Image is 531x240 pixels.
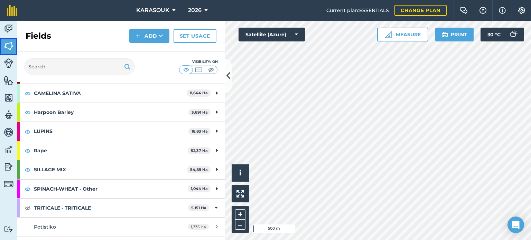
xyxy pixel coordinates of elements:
[487,28,501,41] span: 30 ° C
[34,103,188,122] strong: Harpoon Barley
[25,89,31,97] img: svg+xml;base64,PHN2ZyB4bWxucz0iaHR0cDovL3d3dy53My5vcmcvMjAwMC9zdmciIHdpZHRoPSIxOCIgaGVpZ2h0PSIyNC...
[194,66,203,73] img: svg+xml;base64,PHN2ZyB4bWxucz0iaHR0cDovL3d3dy53My5vcmcvMjAwMC9zdmciIHdpZHRoPSI1MCIgaGVpZ2h0PSI0MC...
[24,58,135,75] input: Search
[4,127,13,137] img: svg+xml;base64,PD94bWwgdmVyc2lvbj0iMS4wIiBlbmNvZGluZz0idXRmLTgiPz4KPCEtLSBHZW5lcmF0b3I6IEFkb2JlIE...
[136,32,140,40] img: svg+xml;base64,PHN2ZyB4bWxucz0iaHR0cDovL3d3dy53My5vcmcvMjAwMC9zdmciIHdpZHRoPSIxNCIgaGVpZ2h0PSIyNC...
[25,127,31,136] img: svg+xml;base64,PHN2ZyB4bWxucz0iaHR0cDovL3d3dy53My5vcmcvMjAwMC9zdmciIHdpZHRoPSIxOCIgaGVpZ2h0PSIyNC...
[207,66,215,73] img: svg+xml;base64,PHN2ZyB4bWxucz0iaHR0cDovL3d3dy53My5vcmcvMjAwMC9zdmciIHdpZHRoPSI1MCIgaGVpZ2h0PSI0MC...
[192,110,208,115] strong: 3,691 Ha
[7,5,17,16] img: fieldmargin Logo
[17,122,225,141] div: LUPINS16,83 Ha
[235,220,245,230] button: –
[4,93,13,103] img: svg+xml;base64,PHN2ZyB4bWxucz0iaHR0cDovL3d3dy53My5vcmcvMjAwMC9zdmciIHdpZHRoPSI1NiIgaGVpZ2h0PSI2MC...
[459,7,468,14] img: Two speech bubbles overlapping with the left bubble in the forefront
[34,141,188,160] strong: Rape
[4,41,13,51] img: svg+xml;base64,PHN2ZyB4bWxucz0iaHR0cDovL3d3dy53My5vcmcvMjAwMC9zdmciIHdpZHRoPSI1NiIgaGVpZ2h0PSI2MC...
[235,209,245,220] button: +
[4,23,13,34] img: svg+xml;base64,PD94bWwgdmVyc2lvbj0iMS4wIiBlbmNvZGluZz0idXRmLTgiPz4KPCEtLSBHZW5lcmF0b3I6IEFkb2JlIE...
[129,29,169,43] button: Add
[326,7,389,14] span: Current plan : ESSENTIALS
[26,30,51,41] h2: Fields
[394,5,447,16] a: Change plan
[25,185,31,193] img: svg+xml;base64,PHN2ZyB4bWxucz0iaHR0cDovL3d3dy53My5vcmcvMjAwMC9zdmciIHdpZHRoPSIxOCIgaGVpZ2h0PSIyNC...
[4,179,13,189] img: svg+xml;base64,PD94bWwgdmVyc2lvbj0iMS4wIiBlbmNvZGluZz0idXRmLTgiPz4KPCEtLSBHZW5lcmF0b3I6IEFkb2JlIE...
[191,205,206,210] strong: 5,151 Ha
[188,6,202,15] span: 2026
[481,28,524,41] button: 30 °C
[232,164,249,182] button: i
[25,146,31,155] img: svg+xml;base64,PHN2ZyB4bWxucz0iaHR0cDovL3d3dy53My5vcmcvMjAwMC9zdmciIHdpZHRoPSIxOCIgaGVpZ2h0PSIyNC...
[179,59,218,65] div: Visibility: On
[17,199,225,217] div: TRITICALE - TRITICALE5,151 Ha
[4,58,13,68] img: svg+xml;base64,PD94bWwgdmVyc2lvbj0iMS4wIiBlbmNvZGluZz0idXRmLTgiPz4KPCEtLSBHZW5lcmF0b3I6IEFkb2JlIE...
[191,148,208,153] strong: 52,37 Ha
[239,169,241,177] span: i
[17,160,225,179] div: SILLAGE MIX54,89 Ha
[441,30,448,39] img: svg+xml;base64,PHN2ZyB4bWxucz0iaHR0cDovL3d3dy53My5vcmcvMjAwMC9zdmciIHdpZHRoPSIxOSIgaGVpZ2h0PSIyNC...
[25,108,31,116] img: svg+xml;base64,PHN2ZyB4bWxucz0iaHR0cDovL3d3dy53My5vcmcvMjAwMC9zdmciIHdpZHRoPSIxOCIgaGVpZ2h0PSIyNC...
[4,75,13,86] img: svg+xml;base64,PHN2ZyB4bWxucz0iaHR0cDovL3d3dy53My5vcmcvMjAwMC9zdmciIHdpZHRoPSI1NiIgaGVpZ2h0PSI2MC...
[190,167,208,172] strong: 54,89 Ha
[239,28,305,41] button: Satellite (Azure)
[435,28,474,41] button: Print
[499,6,506,15] img: svg+xml;base64,PHN2ZyB4bWxucz0iaHR0cDovL3d3dy53My5vcmcvMjAwMC9zdmciIHdpZHRoPSIxNyIgaGVpZ2h0PSIxNy...
[136,6,169,15] span: KARASOUK
[34,122,188,141] strong: LUPINS
[34,84,187,103] strong: CAMELINA SATIVA
[236,190,244,198] img: Four arrows, one pointing top left, one top right, one bottom right and the last bottom left
[124,63,131,71] img: svg+xml;base64,PHN2ZyB4bWxucz0iaHR0cDovL3d3dy53My5vcmcvMjAwMC9zdmciIHdpZHRoPSIxOSIgaGVpZ2h0PSIyNC...
[174,29,216,43] a: Set usage
[506,28,520,41] img: svg+xml;base64,PD94bWwgdmVyc2lvbj0iMS4wIiBlbmNvZGluZz0idXRmLTgiPz4KPCEtLSBHZW5lcmF0b3I6IEFkb2JlIE...
[479,7,487,14] img: A question mark icon
[192,129,208,134] strong: 16,83 Ha
[17,180,225,198] div: SPINACH-WHEAT - Other1,044 Ha
[34,180,188,198] strong: SPINACH-WHEAT - Other
[507,217,524,233] div: Open Intercom Messenger
[25,204,31,212] img: svg+xml;base64,PHN2ZyB4bWxucz0iaHR0cDovL3d3dy53My5vcmcvMjAwMC9zdmciIHdpZHRoPSIxOCIgaGVpZ2h0PSIyNC...
[4,226,13,232] img: svg+xml;base64,PD94bWwgdmVyc2lvbj0iMS4wIiBlbmNvZGluZz0idXRmLTgiPz4KPCEtLSBHZW5lcmF0b3I6IEFkb2JlIE...
[377,28,428,41] button: Measure
[17,103,225,122] div: Harpoon Barley3,691 Ha
[34,199,188,217] strong: TRITICALE - TRITICALE
[190,90,208,95] strong: 8,644 Ha
[4,144,13,155] img: svg+xml;base64,PD94bWwgdmVyc2lvbj0iMS4wIiBlbmNvZGluZz0idXRmLTgiPz4KPCEtLSBHZW5lcmF0b3I6IEFkb2JlIE...
[4,162,13,172] img: svg+xml;base64,PD94bWwgdmVyc2lvbj0iMS4wIiBlbmNvZGluZz0idXRmLTgiPz4KPCEtLSBHZW5lcmF0b3I6IEFkb2JlIE...
[188,224,209,230] span: 1,335 Ha
[34,224,56,230] span: Potistiko
[34,160,187,179] strong: SILLAGE MIX
[182,66,190,73] img: svg+xml;base64,PHN2ZyB4bWxucz0iaHR0cDovL3d3dy53My5vcmcvMjAwMC9zdmciIHdpZHRoPSI1MCIgaGVpZ2h0PSI0MC...
[4,110,13,120] img: svg+xml;base64,PD94bWwgdmVyc2lvbj0iMS4wIiBlbmNvZGluZz0idXRmLTgiPz4KPCEtLSBHZW5lcmF0b3I6IEFkb2JlIE...
[17,84,225,103] div: CAMELINA SATIVA8,644 Ha
[17,141,225,160] div: Rape52,37 Ha
[191,186,208,191] strong: 1,044 Ha
[518,7,526,14] img: A cog icon
[17,218,225,236] a: Potistiko1,335 Ha
[25,165,31,174] img: svg+xml;base64,PHN2ZyB4bWxucz0iaHR0cDovL3d3dy53My5vcmcvMjAwMC9zdmciIHdpZHRoPSIxOCIgaGVpZ2h0PSIyNC...
[385,31,392,38] img: Ruler icon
